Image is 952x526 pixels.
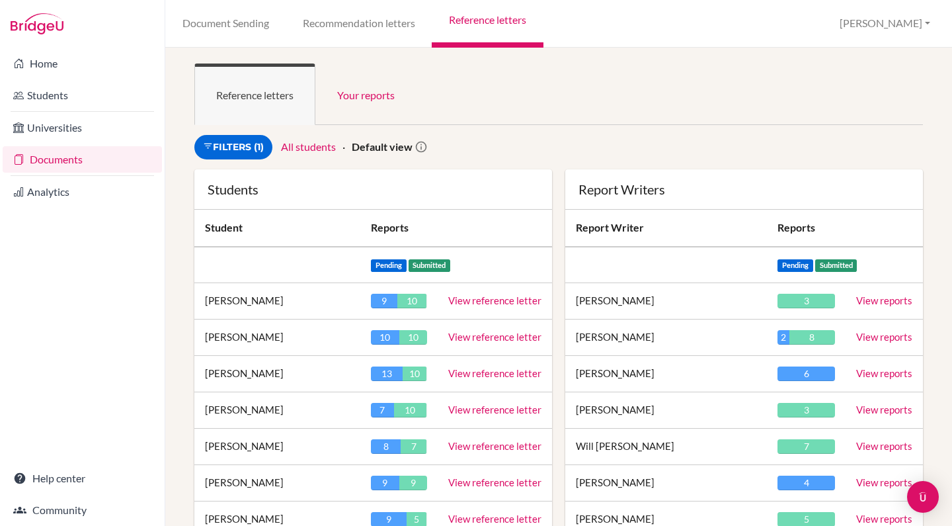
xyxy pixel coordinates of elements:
[777,330,789,345] div: 2
[856,513,912,525] a: View reports
[371,330,399,345] div: 10
[3,465,162,492] a: Help center
[448,440,541,452] a: View reference letter
[403,367,427,381] div: 10
[856,404,912,416] a: View reports
[208,183,539,196] div: Students
[767,210,846,247] th: Reports
[394,403,426,417] div: 10
[194,135,272,159] a: Filters (1)
[281,140,336,153] a: All students
[448,476,541,488] a: View reference letter
[565,392,767,429] td: [PERSON_NAME]
[777,476,835,490] div: 4
[3,82,162,109] a: Students
[371,259,407,272] span: Pending
[565,429,767,465] td: Will [PERSON_NAME]
[194,283,360,320] td: [PERSON_NAME]
[3,497,162,523] a: Community
[371,403,394,417] div: 7
[409,259,451,272] span: Submitted
[11,13,63,34] img: Bridge-U
[360,210,552,247] th: Reports
[3,50,162,77] a: Home
[856,294,912,306] a: View reports
[315,64,416,125] a: Your reports
[448,404,541,416] a: View reference letter
[856,476,912,488] a: View reports
[399,330,428,345] div: 10
[194,429,360,465] td: [PERSON_NAME]
[371,294,397,308] div: 9
[194,465,360,502] td: [PERSON_NAME]
[371,439,401,454] div: 8
[565,356,767,392] td: [PERSON_NAME]
[777,367,835,381] div: 6
[401,439,426,454] div: 7
[448,367,541,379] a: View reference letter
[194,210,360,247] th: Student
[777,439,835,454] div: 7
[194,64,315,125] a: Reference letters
[777,294,835,308] div: 3
[399,476,428,490] div: 9
[815,259,857,272] span: Submitted
[3,114,162,141] a: Universities
[565,465,767,502] td: [PERSON_NAME]
[3,146,162,173] a: Documents
[448,294,541,306] a: View reference letter
[834,11,936,36] button: [PERSON_NAME]
[194,320,360,356] td: [PERSON_NAME]
[448,331,541,343] a: View reference letter
[565,320,767,356] td: [PERSON_NAME]
[856,367,912,379] a: View reports
[565,210,767,247] th: Report Writer
[371,476,399,490] div: 9
[907,481,939,513] div: Open Intercom Messenger
[856,440,912,452] a: View reports
[565,283,767,320] td: [PERSON_NAME]
[3,179,162,205] a: Analytics
[448,513,541,525] a: View reference letter
[777,403,835,417] div: 3
[578,183,910,196] div: Report Writers
[194,356,360,392] td: [PERSON_NAME]
[789,330,835,345] div: 8
[856,331,912,343] a: View reports
[352,140,413,153] strong: Default view
[397,294,426,308] div: 10
[371,367,403,381] div: 13
[777,259,813,272] span: Pending
[194,392,360,429] td: [PERSON_NAME]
